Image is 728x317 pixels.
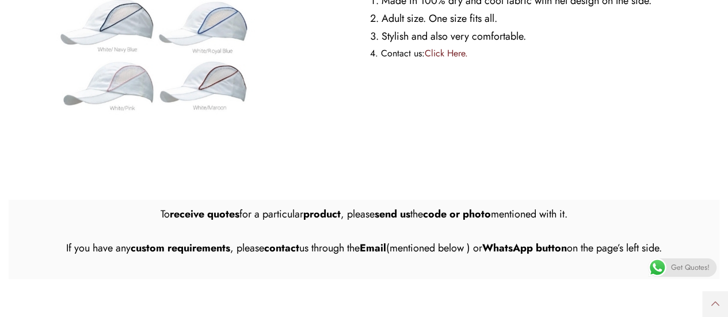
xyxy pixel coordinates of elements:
strong: Email [360,240,386,255]
strong: send us [375,207,410,221]
p: To for a particular , please the mentioned with it. [14,205,714,223]
li: Contact us: [370,45,714,62]
strong: receive quotes [170,207,239,221]
strong: custom requirements [131,240,230,255]
strong: code or photo [423,207,491,221]
strong: product [303,207,341,221]
span: Get Quotes! [671,258,710,277]
a: Click Here. [425,47,468,60]
strong: contact [264,240,299,255]
li: Stylish and also very comfortable. [370,28,714,45]
strong: WhatsApp button [482,240,567,255]
p: If you have any , please us through the (mentioned below ) or on the page’s left side. [14,239,714,257]
li: Adult size. One size fits all. [370,10,714,28]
